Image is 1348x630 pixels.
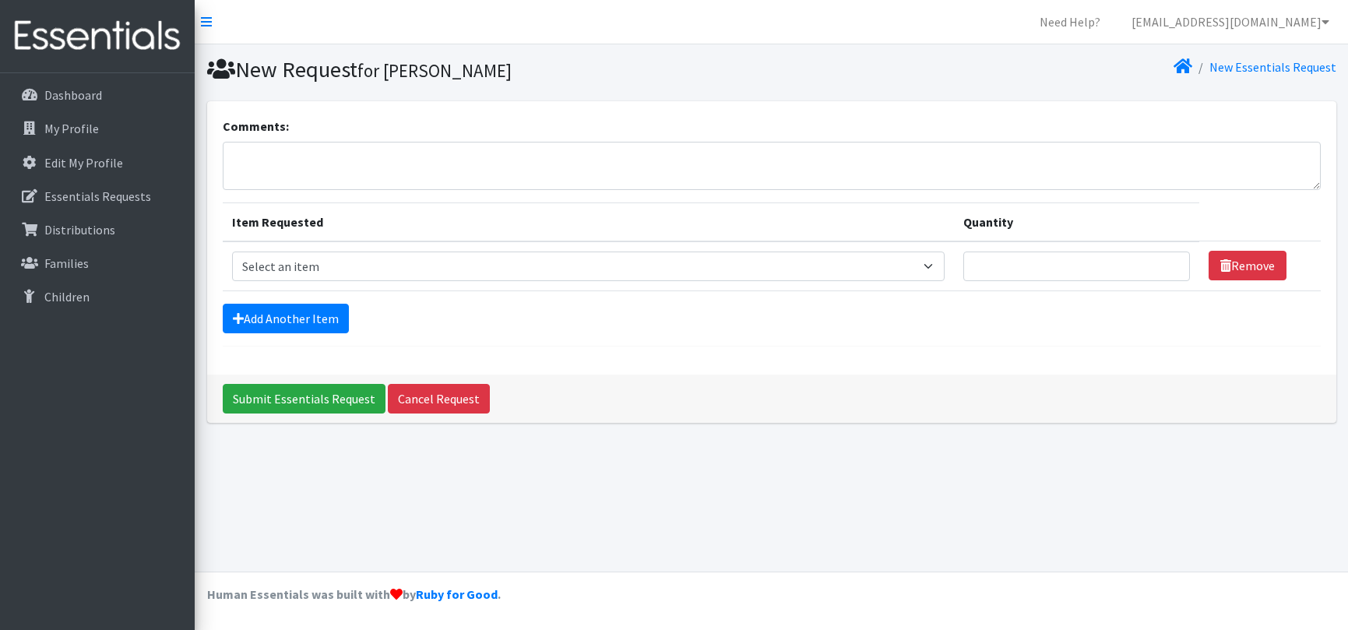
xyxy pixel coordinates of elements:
th: Quantity [954,202,1199,241]
a: Children [6,281,188,312]
img: HumanEssentials [6,10,188,62]
h1: New Request [207,56,766,83]
p: Distributions [44,222,115,238]
a: [EMAIL_ADDRESS][DOMAIN_NAME] [1119,6,1342,37]
input: Submit Essentials Request [223,384,385,414]
a: My Profile [6,113,188,144]
th: Item Requested [223,202,954,241]
a: Need Help? [1027,6,1113,37]
label: Comments: [223,117,289,136]
a: Families [6,248,188,279]
a: Dashboard [6,79,188,111]
a: New Essentials Request [1209,59,1336,75]
a: Remove [1209,251,1286,280]
a: Cancel Request [388,384,490,414]
p: Dashboard [44,87,102,103]
a: Essentials Requests [6,181,188,212]
p: Edit My Profile [44,155,123,171]
a: Add Another Item [223,304,349,333]
a: Edit My Profile [6,147,188,178]
p: Families [44,255,89,271]
a: Distributions [6,214,188,245]
p: Children [44,289,90,304]
p: My Profile [44,121,99,136]
small: for [PERSON_NAME] [357,59,512,82]
p: Essentials Requests [44,188,151,204]
strong: Human Essentials was built with by . [207,586,501,602]
a: Ruby for Good [416,586,498,602]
